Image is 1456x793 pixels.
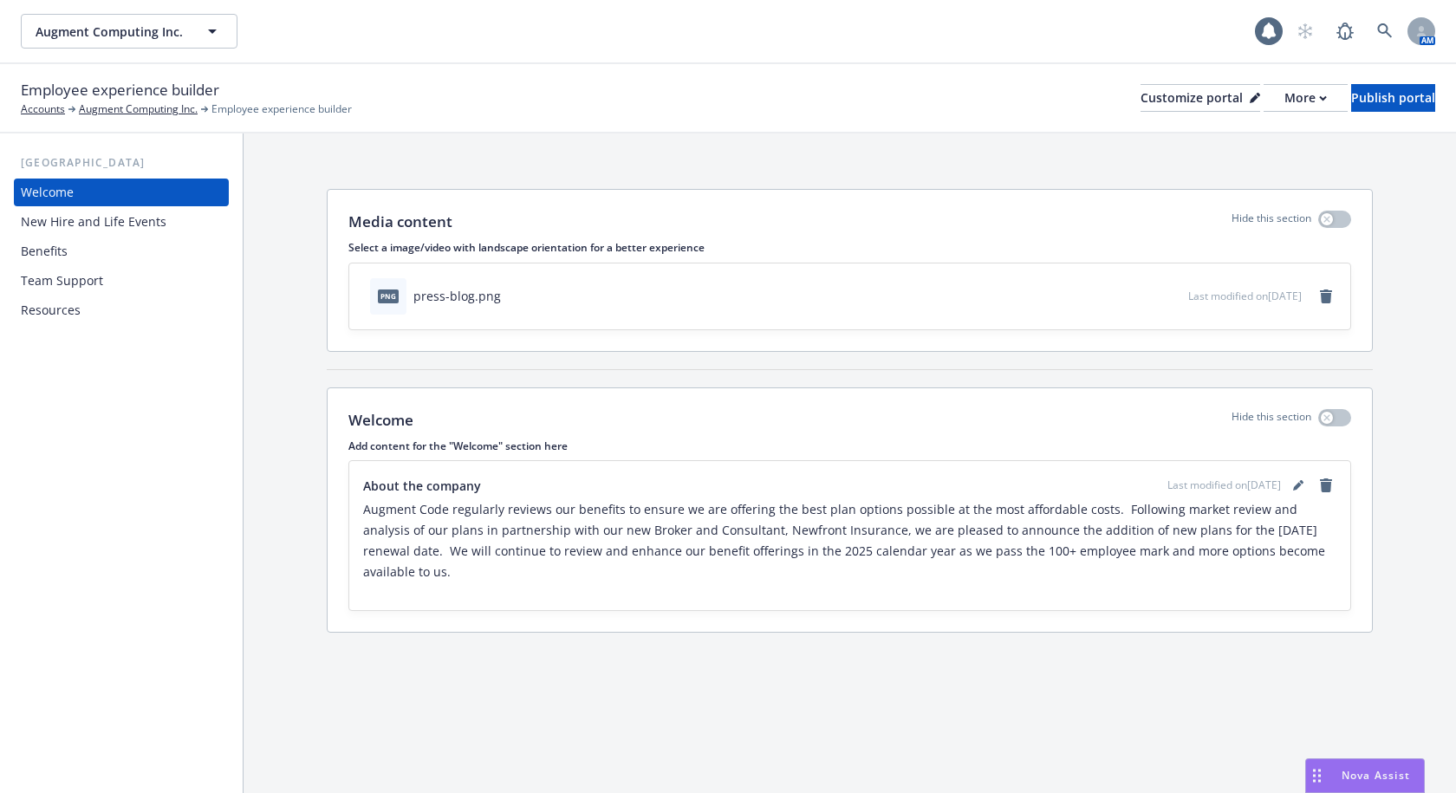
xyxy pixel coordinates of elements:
a: Welcome [14,179,229,206]
span: Nova Assist [1342,768,1410,783]
span: Last modified on [DATE] [1188,289,1302,303]
a: Benefits [14,237,229,265]
a: editPencil [1288,475,1309,496]
div: Team Support [21,267,103,295]
button: Publish portal [1351,84,1435,112]
div: Welcome [21,179,74,206]
span: Employee experience builder [21,79,219,101]
a: Search [1368,14,1402,49]
div: New Hire and Life Events [21,208,166,236]
button: download file [1138,287,1152,305]
div: Customize portal [1141,85,1260,111]
button: More [1264,84,1348,112]
button: Augment Computing Inc. [21,14,237,49]
div: Resources [21,296,81,324]
a: Start snowing [1288,14,1323,49]
p: Media content [348,211,452,233]
button: Customize portal [1141,84,1260,112]
a: Resources [14,296,229,324]
div: Publish portal [1351,85,1435,111]
a: Team Support [14,267,229,295]
div: More [1284,85,1327,111]
p: Hide this section [1232,211,1311,233]
p: Welcome [348,409,413,432]
p: Select a image/video with landscape orientation for a better experience [348,240,1351,255]
div: [GEOGRAPHIC_DATA] [14,154,229,172]
span: Augment Computing Inc. [36,23,185,41]
a: Augment Computing Inc. [79,101,198,117]
a: New Hire and Life Events [14,208,229,236]
span: About the company [363,477,481,495]
p: Hide this section [1232,409,1311,432]
div: Drag to move [1306,759,1328,792]
span: Last modified on [DATE] [1167,478,1281,493]
a: Accounts [21,101,65,117]
p: Add content for the "Welcome" section here [348,439,1351,453]
a: Report a Bug [1328,14,1362,49]
button: Nova Assist [1305,758,1425,793]
p: Augment Code regularly reviews our benefits to ensure we are offering the best plan options possi... [363,499,1336,582]
span: png [378,289,399,302]
a: remove [1316,475,1336,496]
span: Employee experience builder [211,101,352,117]
button: preview file [1166,287,1181,305]
a: remove [1316,286,1336,307]
div: press-blog.png [413,287,501,305]
div: Benefits [21,237,68,265]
